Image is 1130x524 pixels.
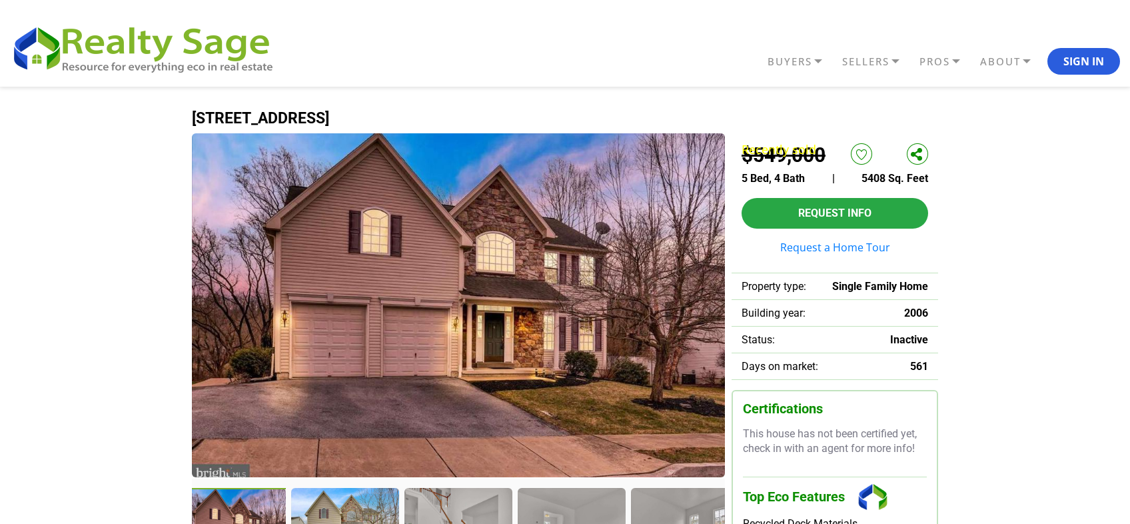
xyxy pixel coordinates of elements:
[1047,48,1120,75] button: Sign In
[861,172,928,185] span: 5408 Sq. Feet
[742,280,806,293] span: Property type:
[742,172,805,185] span: 5 Bed, 4 Bath
[832,172,835,185] span: |
[764,50,839,73] a: BUYERS
[832,280,928,293] span: Single Family Home
[742,242,928,253] a: Request a Home Tour
[910,360,928,373] span: 561
[743,427,927,457] p: This house has not been certified yet, check in with an agent for more info!
[10,21,286,75] img: REALTY SAGE
[742,360,818,373] span: Days on market:
[743,401,927,417] h3: Certifications
[743,477,927,517] h3: Top Eco Features
[904,307,928,319] span: 2006
[916,50,977,73] a: PROS
[839,50,916,73] a: SELLERS
[742,307,806,319] span: Building year:
[890,333,928,346] span: Inactive
[742,143,816,155] span: Recently sold
[742,333,775,346] span: Status:
[977,50,1047,73] a: ABOUT
[192,110,938,127] h1: [STREET_ADDRESS]
[742,198,928,229] button: Request Info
